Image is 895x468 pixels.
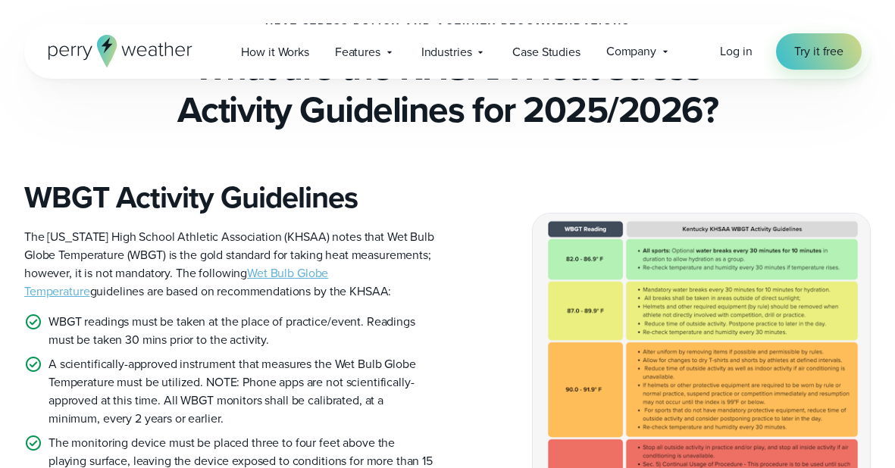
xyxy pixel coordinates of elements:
a: How it Works [228,36,321,67]
span: Case Studies [512,43,580,61]
p: WBGT readings must be taken at the place of practice/event. Readings must be taken 30 mins prior ... [49,313,436,349]
span: The [US_STATE] High School Athletic Association (KHSAA) notes that Wet Bulb Globe Temperature (WB... [24,228,434,300]
h2: What are the KHSAA Heat Stress Activity Guidelines for 2025/2026? [24,46,871,131]
span: Industries [421,43,472,61]
a: Log in [720,42,752,61]
span: Company [606,42,656,61]
a: Try it free [776,33,862,70]
span: Features [335,43,380,61]
span: Try it free [794,42,843,61]
a: Case Studies [499,36,593,67]
p: Heat Stress Policy and Activity Recommendations [265,22,630,34]
p: A scientifically-approved instrument that measures the Wet Bulb Globe Temperature must be utilize... [49,355,436,428]
span: How it Works [241,43,308,61]
h3: WBGT Activity Guidelines [24,179,436,216]
span: Log in [720,42,752,60]
a: Wet Bulb Globe Temperature [24,264,328,300]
